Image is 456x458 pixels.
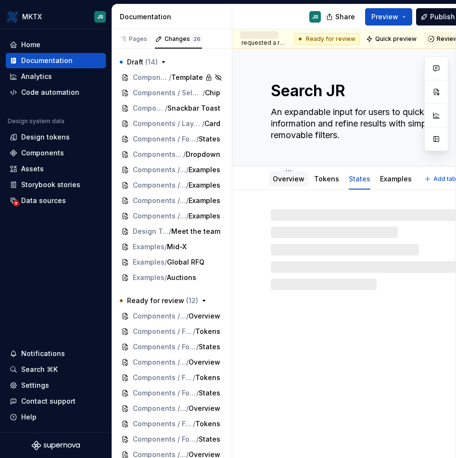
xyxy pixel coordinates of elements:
span: Examples [189,196,220,205]
a: Components / Layout/Card [117,116,226,131]
span: / [203,88,205,98]
span: Examples [189,180,220,190]
span: Publish [430,12,455,22]
a: Data sources [6,193,106,208]
span: States [199,342,220,352]
span: / [169,227,171,236]
a: Home [6,37,106,52]
div: Documentation [21,56,73,65]
span: Overview [189,404,220,413]
span: / [193,419,195,429]
div: Changes [165,35,202,43]
div: Code automation [21,88,79,97]
div: Ready for review [294,33,359,45]
a: States [349,175,370,183]
a: Components / Form Fields/Dropdown [117,147,226,162]
span: States [199,134,220,144]
svg: Supernova Logo [32,441,80,450]
a: Design tokens [6,129,106,145]
a: Components / Notification/Alerts/Snackbar Toast [117,101,226,116]
span: / [196,434,199,444]
span: / [169,73,171,82]
span: Examples [133,257,165,267]
span: Auctions [167,273,196,282]
span: / [202,119,204,128]
span: / [186,211,189,221]
span: Mid-X [167,242,187,252]
span: Chip [205,88,220,98]
a: Components / Form Fields / Input/States [117,131,226,147]
a: Storybook stories [6,177,106,192]
span: / [186,196,189,205]
span: Components [133,73,169,82]
a: Settings [6,378,106,393]
span: Template [171,73,203,82]
span: Global RFQ [167,257,204,267]
span: Components / Form Fields [133,150,183,159]
span: Meet the team [171,227,220,236]
div: Design system data [8,117,64,125]
span: Components / Form Fields / Input [133,134,196,144]
div: Storybook stories [21,180,80,190]
a: Analytics [6,69,106,84]
span: Preview [371,12,398,22]
a: Components / Form Fields / Toggle/Overview [117,401,226,416]
span: Ready for review [127,296,198,305]
span: Overview [189,357,220,367]
a: Code automation [6,85,106,100]
a: Components / Form Fields / Checkbox/Overview [117,355,226,370]
a: Components [6,145,106,161]
div: Pages [119,35,147,43]
span: Components / Form Fields / Radio Button [133,165,186,175]
span: Examples [189,211,220,221]
a: Components / Form Fields / Radio Button/States [117,339,226,355]
a: Design Team/Meet the team [117,224,226,239]
a: Overview [273,175,304,183]
span: / [186,404,189,413]
span: / [193,327,195,336]
span: Examples [133,242,165,252]
span: States [199,388,220,398]
button: MKTXJR [2,6,110,27]
span: requested a review. [240,31,287,47]
span: / [183,150,186,159]
div: Contact support [21,396,76,406]
div: States [345,168,374,189]
div: Assets [21,164,44,174]
a: Components / Form Fields / Radio Button/Overview [117,308,226,324]
a: Assets [6,161,106,177]
img: 6599c211-2218-4379-aa47-474b768e6477.png [7,11,18,23]
button: Search ⌘K [6,362,106,377]
span: Components / Form Fields / Checkbox [133,357,186,367]
span: / [165,242,167,252]
span: / [186,311,189,321]
span: / [165,257,167,267]
span: Tokens [195,373,220,382]
span: / [186,180,189,190]
span: ( 14 ) [145,58,158,66]
button: Ready for review (12) [117,293,226,308]
a: Components / Form Fields / Checkbox/Examples [117,178,226,193]
a: Components / Form Fields / Checkbox/Tokens [117,370,226,385]
button: Contact support [6,394,106,409]
a: Components/Template [117,70,226,85]
a: Examples/Auctions [117,270,226,285]
button: Preview [365,8,412,25]
a: Examples/Mid-X [117,239,226,254]
span: Components / Form Fields / Radio Button [133,311,186,321]
span: Components / Layout [133,119,202,128]
span: Overview [189,311,220,321]
span: Components / Form Fields / Checkbox [133,373,193,382]
span: Components / Form Fields / Radio Button [133,327,193,336]
a: Components / Form Fields / Toggle/States [117,432,226,447]
a: Tokens [314,175,339,183]
span: Tokens [195,327,220,336]
span: / [196,388,199,398]
span: Components / Selection [133,88,203,98]
span: Dropdown [186,150,220,159]
span: Add tab [433,175,456,183]
a: Components / Form Fields / Radio Button/Tokens [117,324,226,339]
span: / [186,165,189,175]
div: Search ⌘K [21,365,58,374]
